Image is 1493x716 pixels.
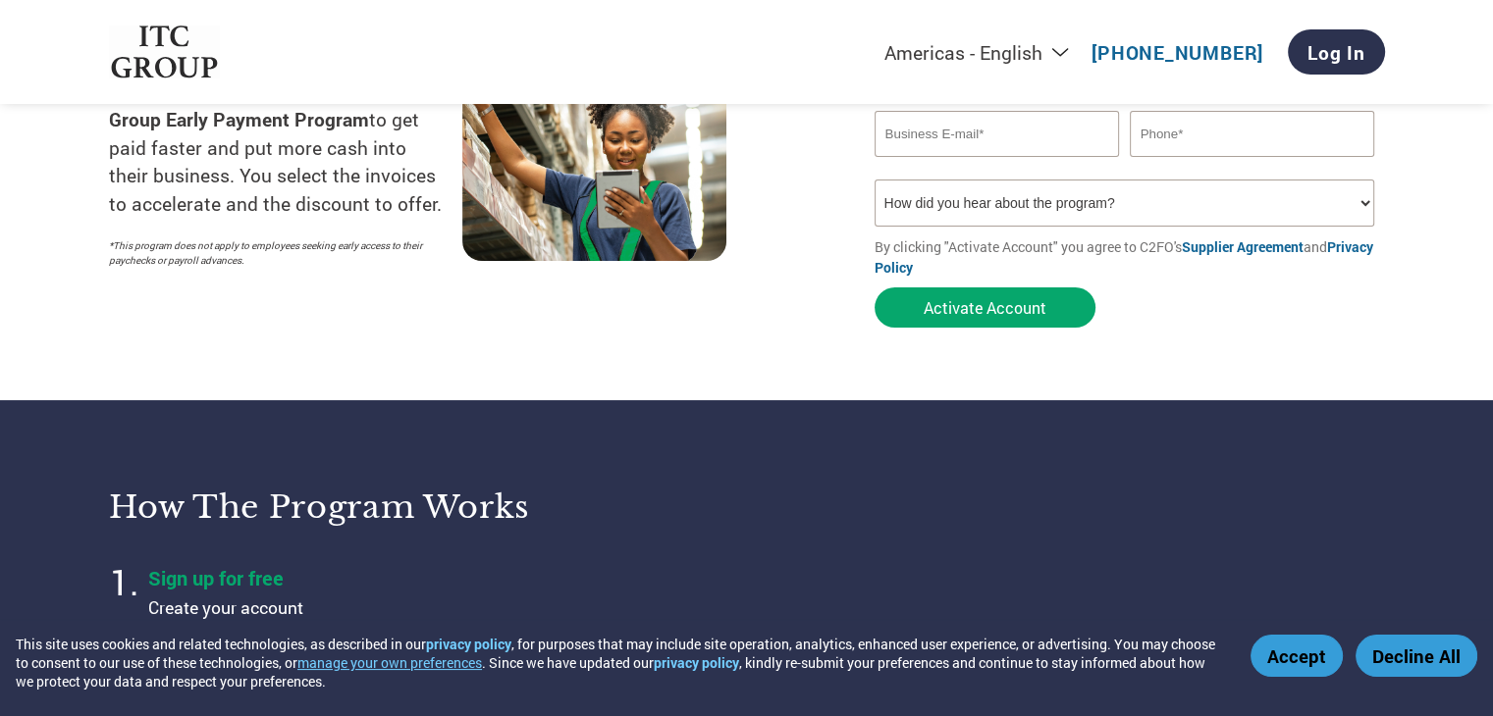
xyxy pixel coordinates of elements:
a: privacy policy [654,653,739,672]
a: Log In [1288,29,1385,75]
div: Inavlid Email Address [875,159,1120,172]
a: Supplier Agreement [1182,237,1304,256]
img: ITC Group [109,26,221,79]
h3: How the program works [109,487,722,527]
img: supply chain worker [462,68,726,261]
p: *This program does not apply to employees seeking early access to their paychecks or payroll adva... [109,238,443,268]
p: Create your account [148,595,639,621]
strong: ITC Group Early Payment Program [109,78,405,131]
button: Accept [1251,635,1343,677]
input: Invalid Email format [875,111,1120,157]
p: Suppliers choose C2FO and the to get paid faster and put more cash into their business. You selec... [109,77,462,219]
input: Phone* [1130,111,1375,157]
button: Decline All [1356,635,1477,677]
div: Inavlid Phone Number [1130,159,1375,172]
button: Activate Account [875,287,1095,328]
button: manage your own preferences [297,653,482,672]
p: By clicking "Activate Account" you agree to C2FO's and [875,236,1385,278]
a: privacy policy [426,635,511,653]
h4: Sign up for free [148,565,639,590]
div: This site uses cookies and related technologies, as described in our , for purposes that may incl... [16,635,1222,690]
a: Privacy Policy [875,237,1373,277]
a: [PHONE_NUMBER] [1092,40,1263,65]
